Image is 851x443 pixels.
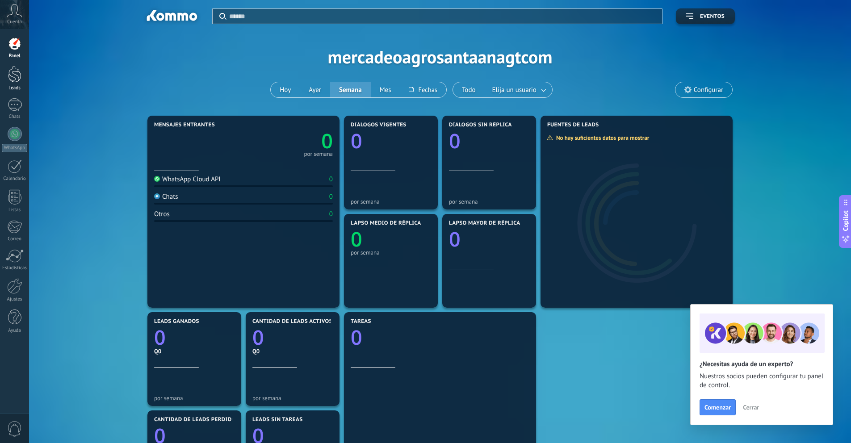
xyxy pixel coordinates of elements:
div: por semana [154,395,235,401]
div: WhatsApp Cloud API [154,175,221,184]
div: Chats [2,114,28,120]
a: 0 [243,127,333,155]
div: Correo [2,236,28,242]
span: Cantidad de leads activos [252,318,332,325]
div: por semana [449,198,529,205]
button: Mes [371,82,400,97]
span: Leads sin tareas [252,417,302,423]
text: 0 [351,127,362,155]
text: 0 [154,324,166,351]
div: Estadísticas [2,265,28,271]
a: 0 [252,324,333,351]
span: Diálogos sin réplica [449,122,512,128]
span: Configurar [694,86,723,94]
span: Elija un usuario [490,84,538,96]
button: Fechas [400,82,446,97]
span: Lapso mayor de réplica [449,220,520,226]
span: Cuenta [7,19,22,25]
span: Leads ganados [154,318,199,325]
button: Cerrar [739,401,763,414]
div: 0 [329,192,333,201]
div: por semana [304,152,333,156]
div: 0 [329,175,333,184]
text: 0 [252,324,264,351]
div: por semana [351,198,431,205]
button: Todo [453,82,485,97]
div: No hay suficientes datos para mostrar [547,134,655,142]
text: 0 [449,226,461,253]
span: Cerrar [743,404,759,410]
span: Lapso medio de réplica [351,220,421,226]
div: Otros [154,210,170,218]
a: 0 [351,324,529,351]
span: Copilot [841,211,850,231]
text: 0 [351,226,362,253]
div: Q0 [252,347,333,355]
button: Elija un usuario [485,82,552,97]
div: por semana [351,249,431,256]
div: Ajustes [2,297,28,302]
button: Ayer [300,82,330,97]
span: Diálogos vigentes [351,122,407,128]
div: Calendario [2,176,28,182]
span: Nuestros socios pueden configurar tu panel de control. [700,372,824,390]
h2: ¿Necesitas ayuda de un experto? [700,360,824,368]
button: Semana [330,82,371,97]
span: Comenzar [704,404,731,410]
div: WhatsApp [2,144,27,152]
div: Ayuda [2,328,28,334]
div: Q0 [154,347,235,355]
div: Leads [2,85,28,91]
text: 0 [449,127,461,155]
div: Panel [2,53,28,59]
div: por semana [252,395,333,401]
img: Chats [154,193,160,199]
img: WhatsApp Cloud API [154,176,160,182]
button: Eventos [676,8,735,24]
a: 0 [154,324,235,351]
div: Chats [154,192,178,201]
text: 0 [351,324,362,351]
span: Fuentes de leads [547,122,599,128]
span: Cantidad de leads perdidos [154,417,239,423]
div: 0 [329,210,333,218]
span: Eventos [700,13,725,20]
button: Comenzar [700,399,736,415]
span: Mensajes entrantes [154,122,215,128]
text: 0 [321,127,333,155]
button: Hoy [271,82,300,97]
span: Tareas [351,318,371,325]
div: Listas [2,207,28,213]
